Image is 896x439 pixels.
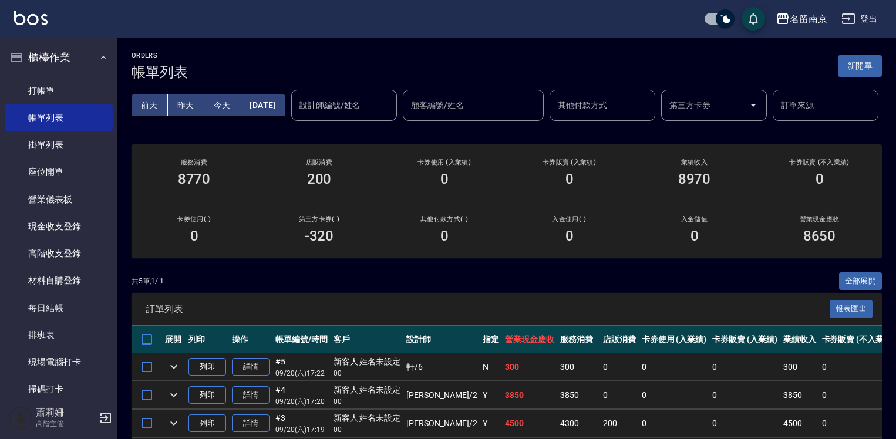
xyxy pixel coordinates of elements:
[830,300,873,318] button: 報表匯出
[334,384,401,396] div: 新客人 姓名未設定
[480,326,502,353] th: 指定
[272,381,331,409] td: #4
[5,267,113,294] a: 材料自購登錄
[168,94,204,116] button: 昨天
[5,77,113,104] a: 打帳單
[709,353,780,381] td: 0
[780,410,819,437] td: 4500
[709,326,780,353] th: 卡券販賣 (入業績)
[600,381,639,409] td: 0
[600,353,639,381] td: 0
[165,358,183,376] button: expand row
[403,326,480,353] th: 設計師
[838,60,882,71] a: 新開單
[275,368,328,379] p: 09/20 (六) 17:22
[14,11,48,25] img: Logo
[403,353,480,381] td: 軒 /6
[272,410,331,437] td: #3
[307,171,332,187] h3: 200
[440,228,449,244] h3: 0
[271,215,368,223] h2: 第三方卡券(-)
[480,381,502,409] td: Y
[565,171,574,187] h3: 0
[272,353,331,381] td: #5
[229,326,272,353] th: 操作
[780,326,819,353] th: 業績收入
[557,381,600,409] td: 3850
[165,386,183,404] button: expand row
[5,158,113,185] a: 座位開單
[790,12,827,26] div: 名留南京
[557,326,600,353] th: 服務消費
[36,407,96,418] h5: 蕭莉姍
[803,228,836,244] h3: 8650
[709,410,780,437] td: 0
[639,381,710,409] td: 0
[780,381,819,409] td: 3850
[334,412,401,424] div: 新客人 姓名未設定
[146,215,242,223] h2: 卡券使用(-)
[771,215,868,223] h2: 營業現金應收
[5,376,113,403] a: 掃碼打卡
[188,358,226,376] button: 列印
[186,326,229,353] th: 列印
[557,410,600,437] td: 4300
[5,131,113,158] a: 掛單列表
[838,55,882,77] button: 新開單
[132,276,164,286] p: 共 5 筆, 1 / 1
[565,228,574,244] h3: 0
[146,158,242,166] h3: 服務消費
[5,322,113,349] a: 排班表
[837,8,882,30] button: 登出
[132,94,168,116] button: 前天
[305,228,334,244] h3: -320
[232,386,270,404] a: 詳情
[521,215,618,223] h2: 入金使用(-)
[5,240,113,267] a: 高階收支登錄
[275,396,328,407] p: 09/20 (六) 17:20
[132,64,188,80] h3: 帳單列表
[232,414,270,433] a: 詳情
[480,353,502,381] td: N
[646,215,743,223] h2: 入金儲值
[334,368,401,379] p: 00
[771,7,832,31] button: 名留南京
[5,213,113,240] a: 現金收支登錄
[36,418,96,429] p: 高階主管
[396,158,493,166] h2: 卡券使用 (入業績)
[240,94,285,116] button: [DATE]
[271,158,368,166] h2: 店販消費
[502,326,557,353] th: 營業現金應收
[771,158,868,166] h2: 卡券販賣 (不入業績)
[639,353,710,381] td: 0
[440,171,449,187] h3: 0
[830,303,873,314] a: 報表匯出
[639,326,710,353] th: 卡券使用 (入業績)
[5,295,113,322] a: 每日結帳
[188,414,226,433] button: 列印
[780,353,819,381] td: 300
[744,96,763,114] button: Open
[5,349,113,376] a: 現場電腦打卡
[272,326,331,353] th: 帳單編號/時間
[5,104,113,131] a: 帳單列表
[502,381,557,409] td: 3850
[742,7,765,31] button: save
[502,353,557,381] td: 300
[678,171,711,187] h3: 8970
[334,424,401,435] p: 00
[146,303,830,315] span: 訂單列表
[188,386,226,404] button: 列印
[839,272,882,291] button: 全部展開
[396,215,493,223] h2: 其他付款方式(-)
[178,171,211,187] h3: 8770
[5,42,113,73] button: 櫃檯作業
[646,158,743,166] h2: 業績收入
[165,414,183,432] button: expand row
[334,356,401,368] div: 新客人 姓名未設定
[709,381,780,409] td: 0
[204,94,241,116] button: 今天
[557,353,600,381] td: 300
[690,228,699,244] h3: 0
[816,171,824,187] h3: 0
